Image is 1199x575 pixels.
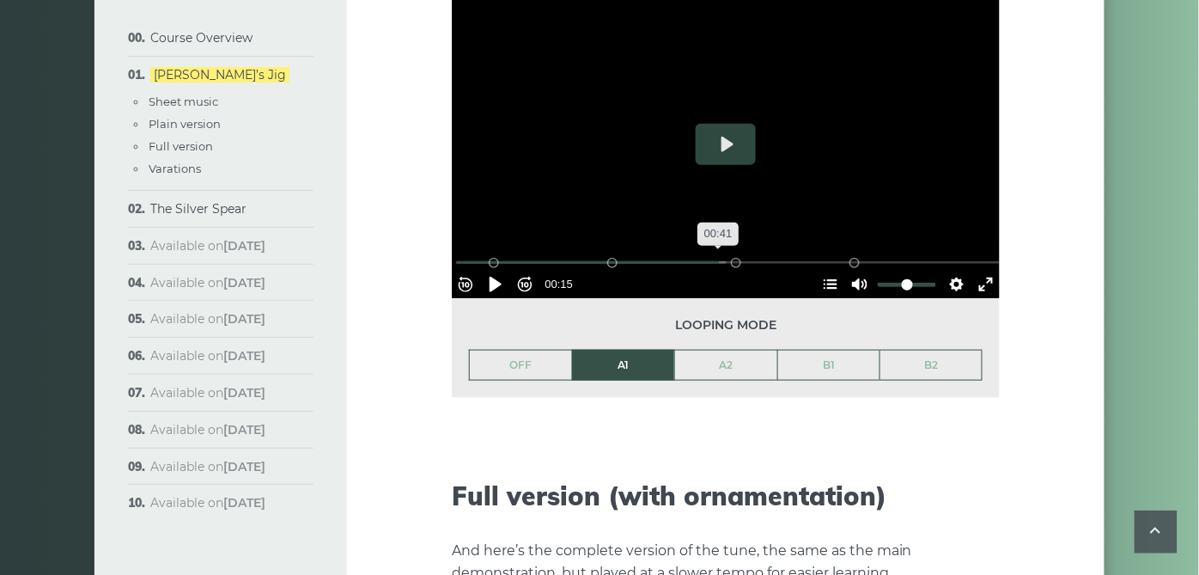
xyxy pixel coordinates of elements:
a: Sheet music [149,95,218,108]
strong: [DATE] [223,311,265,327]
a: A2 [675,351,777,380]
strong: [DATE] [223,495,265,511]
strong: [DATE] [223,385,265,401]
a: B2 [880,351,982,380]
strong: [DATE] [223,459,265,474]
a: Full version [149,139,213,153]
span: Available on [150,459,265,474]
h2: Full version (with ornamentation) [452,480,1000,511]
strong: [DATE] [223,275,265,291]
span: Available on [150,385,265,401]
strong: [DATE] [223,348,265,364]
strong: [DATE] [223,238,265,254]
span: Available on [150,495,265,511]
span: Available on [150,275,265,291]
a: Varations [149,162,201,175]
a: Course Overview [150,30,253,46]
a: The Silver Spear [150,201,246,217]
span: Available on [150,422,265,437]
span: Looping mode [469,315,983,335]
a: B1 [778,351,880,380]
strong: [DATE] [223,422,265,437]
span: Available on [150,348,265,364]
a: Plain version [149,117,221,131]
span: Available on [150,311,265,327]
a: [PERSON_NAME]’s Jig [150,67,289,83]
a: OFF [470,351,572,380]
span: Available on [150,238,265,254]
